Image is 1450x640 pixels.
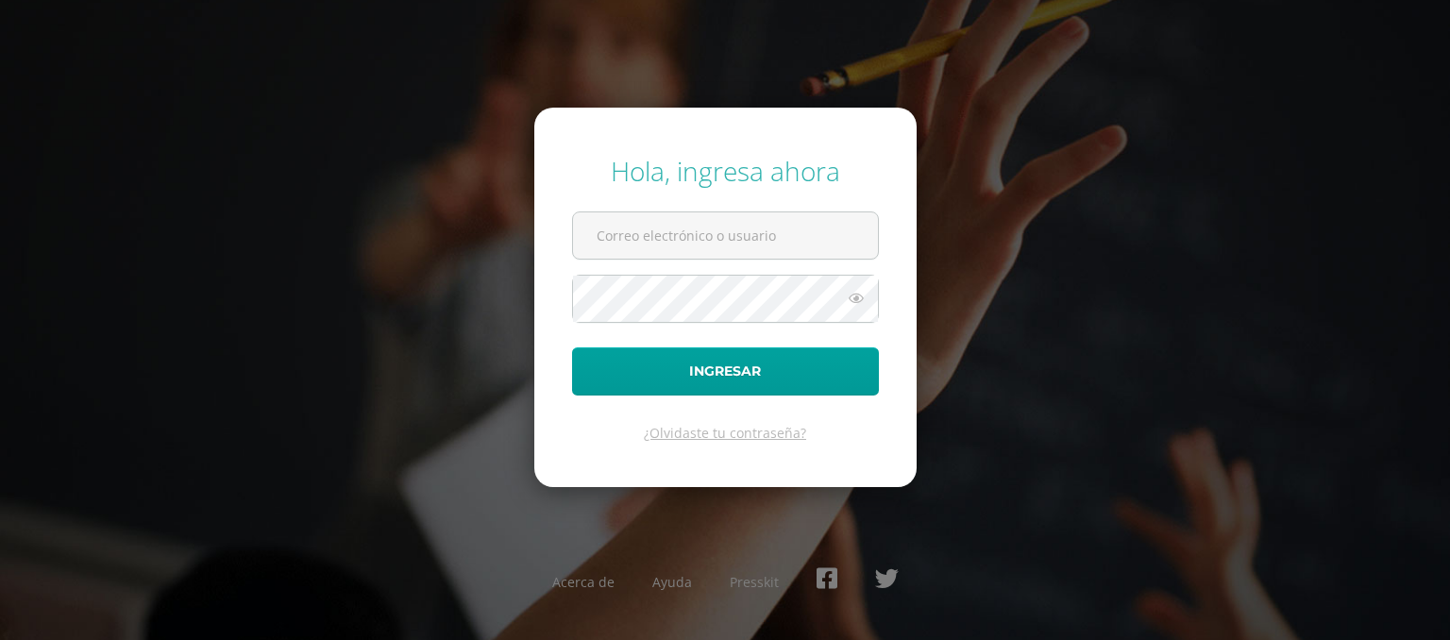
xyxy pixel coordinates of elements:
[573,212,878,259] input: Correo electrónico o usuario
[552,573,615,591] a: Acerca de
[652,573,692,591] a: Ayuda
[644,424,806,442] a: ¿Olvidaste tu contraseña?
[572,153,879,189] div: Hola, ingresa ahora
[730,573,779,591] a: Presskit
[572,347,879,396] button: Ingresar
